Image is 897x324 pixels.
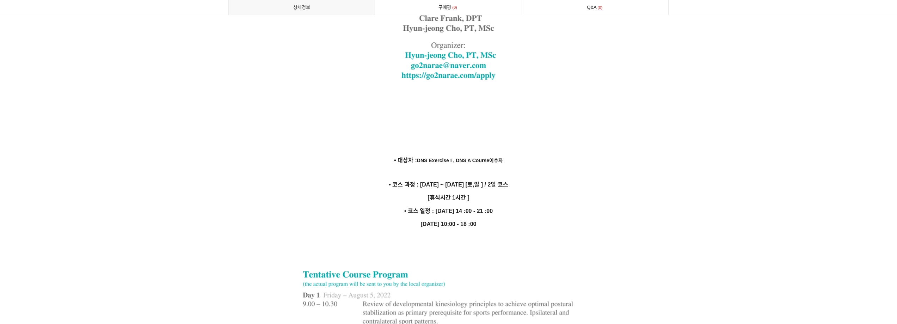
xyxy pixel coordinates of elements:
[394,157,417,163] strong: • 대상자 :
[404,208,493,214] strong: • 코스 일정 : [DATE] 14 :00 - 21 :00
[597,4,604,11] span: 0
[451,4,458,11] span: 0
[417,158,503,163] span: DNS Exercise I , DNS A Course이수자
[389,182,508,188] strong: • 코스 과정 : [DATE] ~ [DATE] [토,일 ] / 2일 코스
[421,221,477,227] strong: [DATE] 10:00 - 18 :00
[428,195,469,201] strong: [휴식시간 1시간 ]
